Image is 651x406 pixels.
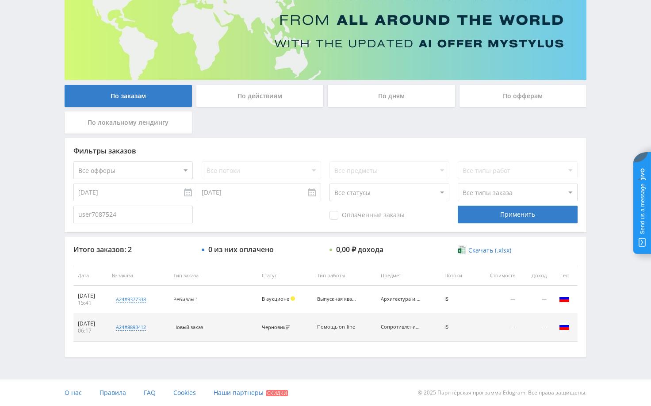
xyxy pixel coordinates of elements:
[107,266,169,286] th: № заказа
[144,388,156,397] span: FAQ
[475,314,520,341] td: —
[475,286,520,314] td: —
[440,266,475,286] th: Потоки
[266,390,288,396] span: Скидки
[317,324,357,330] div: Помощь on-line
[169,266,257,286] th: Тип заказа
[262,325,292,330] div: Черновик
[65,85,192,107] div: По заказам
[330,379,586,406] div: © 2025 Партнёрская программа Edugram. Все права защищены.
[73,206,193,223] input: Все заказчики
[78,320,103,327] div: [DATE]
[458,245,465,254] img: xlsx
[78,299,103,306] div: 15:41
[73,245,193,253] div: Итого заказов: 2
[173,379,196,406] a: Cookies
[468,247,511,254] span: Скачать (.xlsx)
[78,327,103,334] div: 06:17
[196,85,324,107] div: По действиям
[458,206,577,223] div: Применить
[551,266,578,286] th: Гео
[116,324,146,331] div: a24#8893412
[116,296,146,303] div: a24#9377338
[313,266,376,286] th: Тип работы
[65,379,82,406] a: О нас
[173,296,198,303] span: Ребиллы 1
[336,245,383,253] div: 0,00 ₽ дохода
[262,295,289,302] span: В аукционе
[65,388,82,397] span: О нас
[78,292,103,299] div: [DATE]
[173,324,203,330] span: Новый заказ
[144,379,156,406] a: FAQ
[376,266,440,286] th: Предмет
[475,266,520,286] th: Стоимость
[520,286,551,314] td: —
[100,388,126,397] span: Правила
[73,266,107,286] th: Дата
[520,266,551,286] th: Доход
[559,293,570,304] img: rus.png
[257,266,313,286] th: Статус
[520,314,551,341] td: —
[100,379,126,406] a: Правила
[381,296,421,302] div: Архитектура и строительство
[381,324,421,330] div: Сопротивление материалов
[460,85,587,107] div: По офферам
[329,211,405,220] span: Оплаченные заказы
[65,111,192,134] div: По локальному лендингу
[328,85,455,107] div: По дням
[317,296,357,302] div: Выпускная квалификационная работа (ВКР)
[173,388,196,397] span: Cookies
[444,324,471,330] div: iS
[291,296,295,301] span: Холд
[73,147,578,155] div: Фильтры заказов
[208,245,274,253] div: 0 из них оплачено
[444,296,471,302] div: iS
[559,321,570,332] img: rus.png
[458,246,511,255] a: Скачать (.xlsx)
[214,379,288,406] a: Наши партнеры Скидки
[214,388,264,397] span: Наши партнеры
